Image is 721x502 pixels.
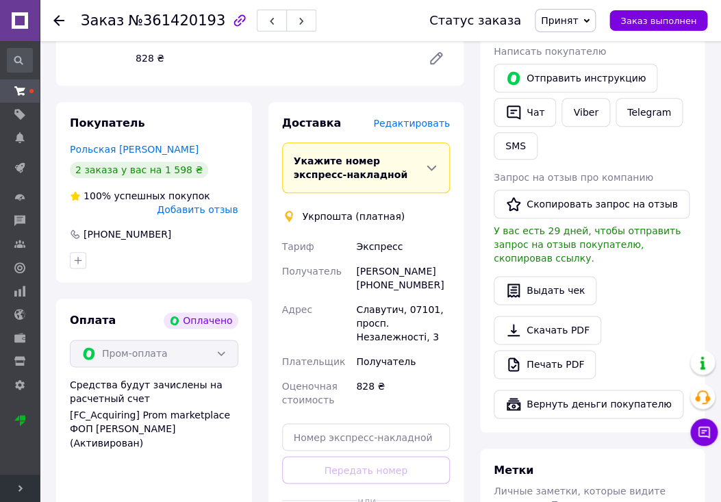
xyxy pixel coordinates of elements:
div: Получатель [353,349,453,374]
button: Выдать чек [494,276,596,305]
div: Укрпошта (платная) [299,210,409,223]
a: Viber [561,98,609,127]
span: Покупатель [70,116,144,129]
span: Метки [494,463,533,476]
button: Чат [494,98,556,127]
button: Скопировать запрос на отзыв [494,190,690,218]
button: Отправить инструкцию [494,64,657,92]
div: Средства будут зачислены на расчетный счет [70,378,238,449]
span: Укажите номер экспресс-накладной [294,155,407,180]
span: Заказ выполнен [620,16,696,26]
div: 828 ₴ [130,49,417,68]
div: Статус заказа [429,14,521,27]
div: успешных покупок [70,189,210,203]
span: У вас есть 29 дней, чтобы отправить запрос на отзыв покупателю, скопировав ссылку. [494,225,681,264]
span: 100% [84,190,111,201]
span: Доставка [282,116,342,129]
span: Тариф [282,241,314,252]
span: Плательщик [282,356,346,367]
span: Заказ [81,12,124,29]
div: Экспресс [353,234,453,259]
span: Редактировать [373,118,450,129]
a: Редактировать [422,45,450,72]
span: №361420193 [128,12,225,29]
button: Чат с покупателем [690,418,718,446]
button: Заказ выполнен [609,10,707,31]
span: Оплата [70,314,116,327]
a: Печать PDF [494,350,596,379]
span: Получатель [282,266,342,277]
span: Написать покупателю [494,46,606,57]
a: Рольская [PERSON_NAME] [70,144,199,155]
span: Запрос на отзыв про компанию [494,172,653,183]
div: 828 ₴ [353,374,453,412]
a: Скачать PDF [494,316,601,344]
span: Принят [541,15,578,26]
div: Оплачено [164,312,238,329]
div: 2 заказа у вас на 1 598 ₴ [70,162,208,178]
div: [PHONE_NUMBER] [82,227,173,241]
span: Оценочная стоимость [282,381,338,405]
div: [PERSON_NAME] [PHONE_NUMBER] [353,259,453,297]
div: [FC_Acquiring] Prom marketplace ФОП [PERSON_NAME] (Активирован) [70,408,238,449]
input: Номер экспресс-накладной [282,423,451,451]
div: Славутич, 07101, просп. Незалежності, 3 [353,297,453,349]
span: Добавить отзыв [157,204,238,215]
button: SMS [494,132,537,160]
button: Вернуть деньги покупателю [494,390,683,418]
span: Адрес [282,304,312,315]
div: Вернуться назад [53,14,64,27]
a: Telegram [616,98,683,127]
